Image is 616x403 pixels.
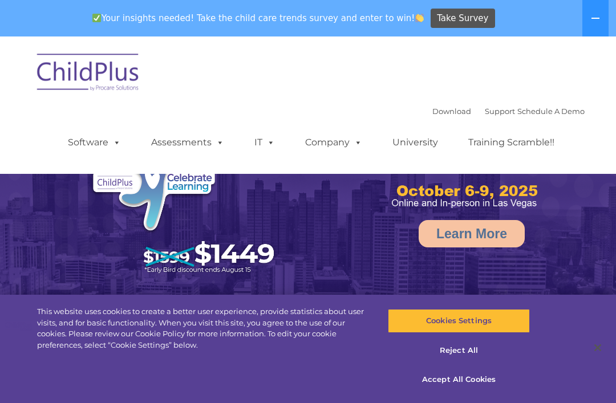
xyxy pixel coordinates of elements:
button: Reject All [388,339,529,363]
a: University [381,131,449,154]
img: ✅ [92,14,101,22]
img: 👏 [415,14,424,22]
a: Learn More [419,220,525,247]
a: Take Survey [431,9,495,29]
a: Company [294,131,374,154]
span: Take Survey [437,9,488,29]
img: ChildPlus by Procare Solutions [31,46,145,103]
a: Training Scramble!! [457,131,566,154]
a: Schedule A Demo [517,107,585,116]
font: | [432,107,585,116]
button: Accept All Cookies [388,368,529,392]
a: Assessments [140,131,236,154]
a: IT [243,131,286,154]
a: Download [432,107,471,116]
a: Support [485,107,515,116]
div: This website uses cookies to create a better user experience, provide statistics about user visit... [37,306,370,351]
span: Your insights needed! Take the child care trends survey and enter to win! [87,7,429,30]
button: Close [585,335,610,360]
button: Cookies Settings [388,309,529,333]
a: Software [56,131,132,154]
